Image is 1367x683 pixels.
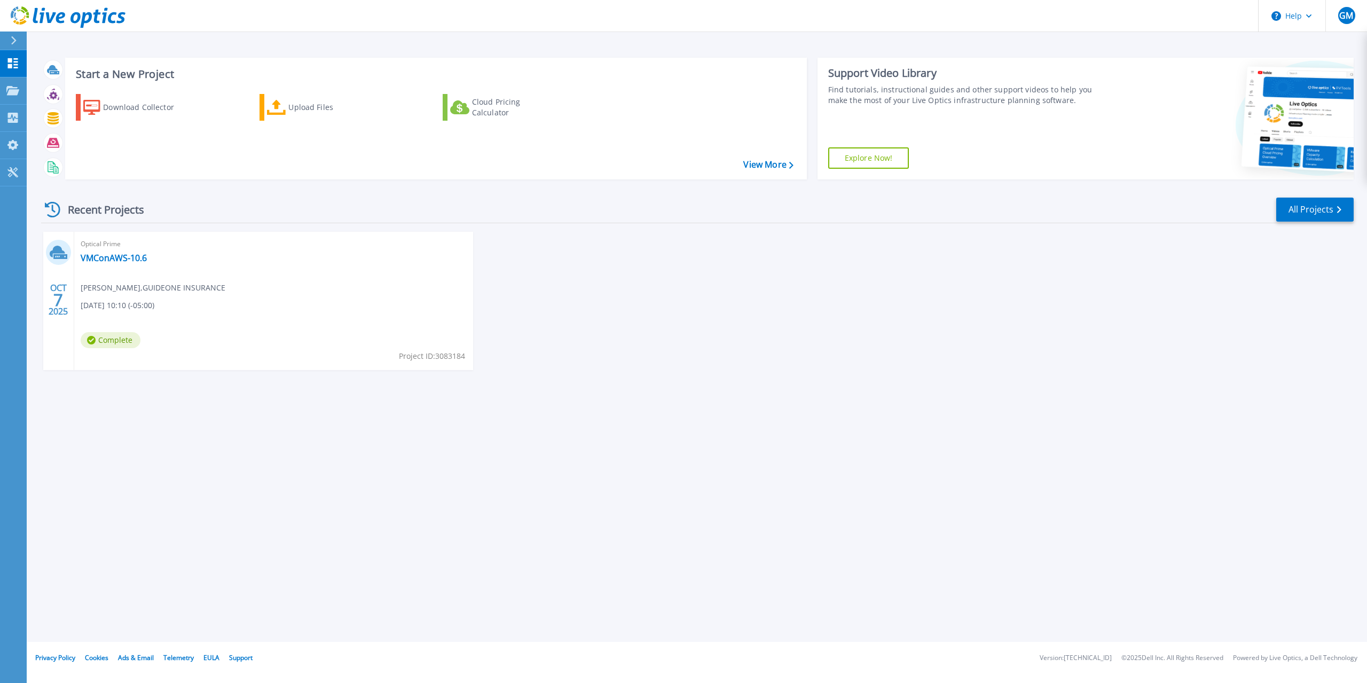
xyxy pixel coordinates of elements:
[828,84,1105,106] div: Find tutorials, instructional guides and other support videos to help you make the most of your L...
[76,68,793,80] h3: Start a New Project
[443,94,562,121] a: Cloud Pricing Calculator
[229,653,253,662] a: Support
[1233,655,1357,662] li: Powered by Live Optics, a Dell Technology
[81,332,140,348] span: Complete
[76,94,195,121] a: Download Collector
[35,653,75,662] a: Privacy Policy
[260,94,379,121] a: Upload Files
[203,653,219,662] a: EULA
[828,147,909,169] a: Explore Now!
[81,300,154,311] span: [DATE] 10:10 (-05:00)
[53,295,63,304] span: 7
[1040,655,1112,662] li: Version: [TECHNICAL_ID]
[118,653,154,662] a: Ads & Email
[48,280,68,319] div: OCT 2025
[103,97,188,118] div: Download Collector
[828,66,1105,80] div: Support Video Library
[399,350,465,362] span: Project ID: 3083184
[1276,198,1354,222] a: All Projects
[41,197,159,223] div: Recent Projects
[1339,11,1353,20] span: GM
[288,97,374,118] div: Upload Files
[1121,655,1223,662] li: © 2025 Dell Inc. All Rights Reserved
[81,238,467,250] span: Optical Prime
[81,282,225,294] span: [PERSON_NAME] , GUIDEONE INSURANCE
[81,253,147,263] a: VMConAWS-10.6
[743,160,793,170] a: View More
[472,97,557,118] div: Cloud Pricing Calculator
[85,653,108,662] a: Cookies
[163,653,194,662] a: Telemetry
